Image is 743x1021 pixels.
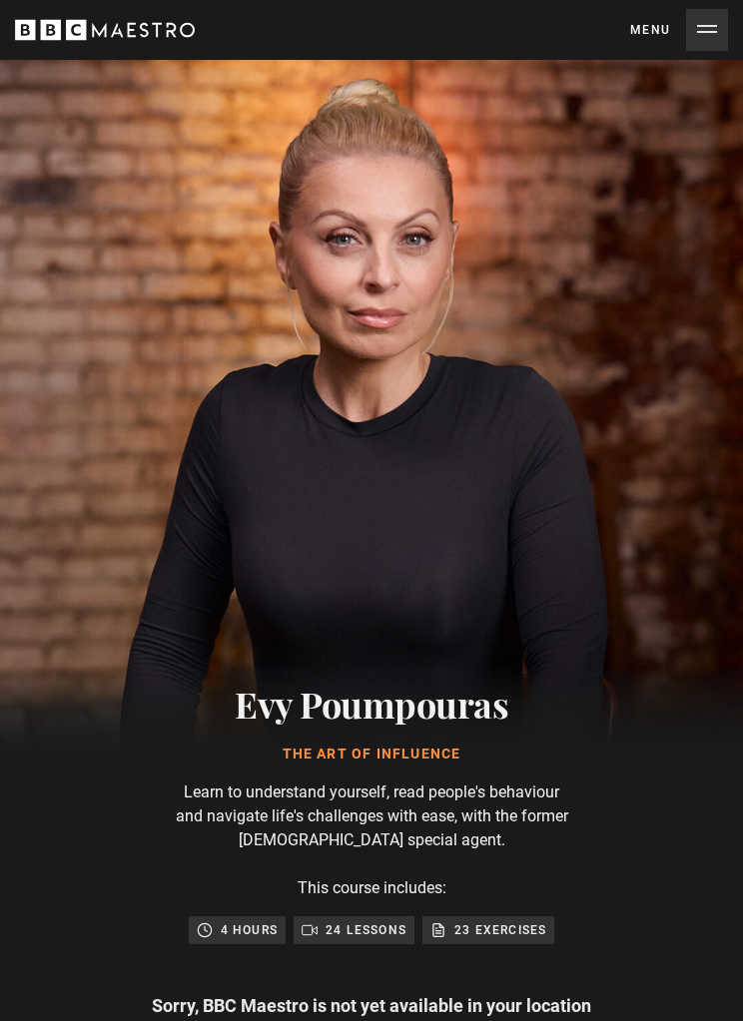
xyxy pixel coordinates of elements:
[326,920,406,940] p: 24 lessons
[68,745,675,765] h1: The Art of Influence
[68,679,675,729] h2: Evy Poumpouras
[454,920,546,940] p: 23 exercises
[15,15,195,45] svg: BBC Maestro
[630,9,728,51] button: Toggle navigation
[172,780,571,852] p: Learn to understand yourself, read people's behaviour and navigate life's challenges with ease, w...
[172,876,571,900] p: This course includes:
[221,920,278,940] p: 4 hours
[68,992,675,1019] p: Sorry, BBC Maestro is not yet available in your location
